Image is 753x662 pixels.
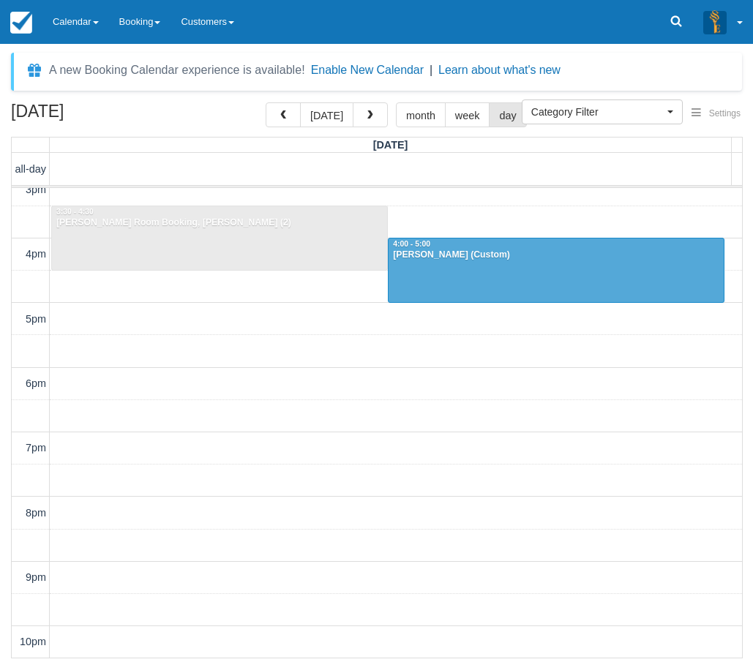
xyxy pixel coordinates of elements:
span: 3:30 - 4:30 [56,208,94,216]
div: A new Booking Calendar experience is available! [49,61,305,79]
span: 4:00 - 5:00 [393,240,430,248]
span: 8pm [26,507,46,519]
div: [PERSON_NAME] (Custom) [392,249,720,261]
img: checkfront-main-nav-mini-logo.png [10,12,32,34]
button: Settings [683,103,749,124]
span: Settings [709,108,741,119]
button: month [396,102,446,127]
span: 4pm [26,248,46,260]
button: [DATE] [300,102,353,127]
span: [DATE] [373,139,408,151]
div: [PERSON_NAME] Room Booking, [PERSON_NAME] (2) [56,217,383,229]
a: Learn about what's new [438,64,561,76]
span: 9pm [26,571,46,583]
span: Category Filter [531,105,664,119]
span: all-day [15,163,46,175]
span: 7pm [26,442,46,454]
button: Enable New Calendar [311,63,424,78]
img: A3 [703,10,727,34]
span: 5pm [26,313,46,325]
button: Category Filter [522,99,683,124]
span: | [430,64,432,76]
span: 10pm [20,636,46,647]
a: 4:00 - 5:00[PERSON_NAME] (Custom) [388,238,724,302]
button: week [445,102,490,127]
span: 3pm [26,184,46,195]
button: day [489,102,526,127]
span: 6pm [26,377,46,389]
h2: [DATE] [11,102,196,129]
a: 3:30 - 4:30[PERSON_NAME] Room Booking, [PERSON_NAME] (2) [51,206,388,270]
